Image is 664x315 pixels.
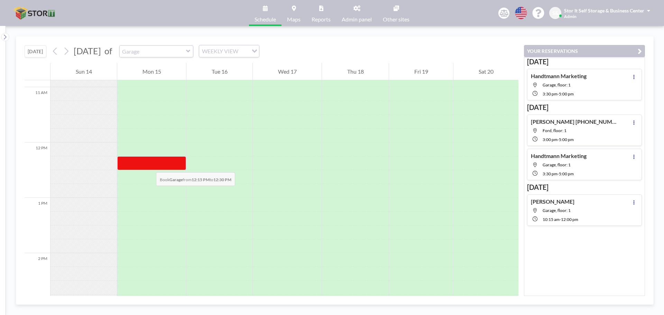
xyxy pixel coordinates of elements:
span: Garage, floor: 1 [543,208,571,213]
b: Garage [169,177,183,182]
span: [DATE] [74,46,101,56]
button: YOUR RESERVATIONS [524,45,645,57]
div: Wed 17 [253,63,322,80]
input: Search for option [240,47,248,56]
span: Schedule [255,17,276,22]
span: - [560,217,561,222]
span: 10:15 AM [543,217,560,222]
div: 12 PM [25,142,50,198]
h3: [DATE] [527,57,642,66]
span: - [557,137,559,142]
div: Search for option [199,45,259,57]
span: Garage, floor: 1 [543,82,571,87]
input: Garage [120,46,186,57]
h4: Handtmann Marketing [531,152,587,159]
div: 11 AM [25,87,50,142]
span: 12:00 PM [561,217,578,222]
h4: [PERSON_NAME] [531,198,574,205]
div: 2 PM [25,253,50,308]
span: 5:00 PM [559,137,574,142]
h3: [DATE] [527,103,642,112]
span: S& [552,10,559,16]
span: Stor It Self Storage & Business Center [564,8,644,13]
h3: [DATE] [527,183,642,192]
div: 1 PM [25,198,50,253]
span: 5:00 PM [559,171,574,176]
span: WEEKLY VIEW [201,47,240,56]
b: 12:30 PM [213,177,231,182]
span: 5:00 PM [559,91,574,96]
div: Mon 15 [117,63,186,80]
span: Admin panel [342,17,372,22]
div: Sun 14 [50,63,117,80]
h4: Handtmann Marketing [531,73,587,80]
span: Admin [564,14,577,19]
h4: [PERSON_NAME] [PHONE_NUMBER] [531,118,617,125]
div: Tue 16 [186,63,252,80]
span: Maps [287,17,301,22]
span: 3:30 PM [543,171,557,176]
div: Thu 18 [322,63,389,80]
div: Fri 19 [389,63,453,80]
span: - [557,91,559,96]
span: - [557,171,559,176]
b: 12:15 PM [192,177,210,182]
span: Reports [312,17,331,22]
span: 3:30 PM [543,91,557,96]
span: 3:00 PM [543,137,557,142]
button: [DATE] [25,45,46,57]
span: Book from to [156,172,235,186]
span: Ford, floor: 1 [543,128,566,133]
span: Other sites [383,17,409,22]
div: Sat 20 [453,63,518,80]
span: Garage, floor: 1 [543,162,571,167]
span: of [104,46,112,56]
img: organization-logo [11,6,59,20]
